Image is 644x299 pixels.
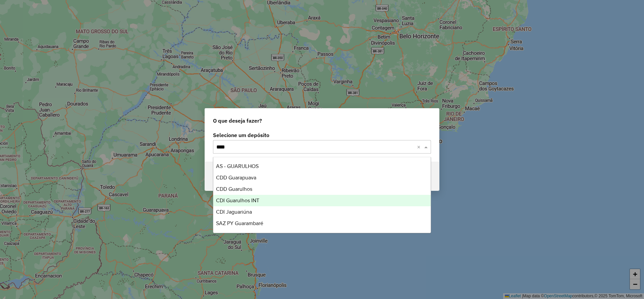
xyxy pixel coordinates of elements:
[213,117,262,125] span: O que deseja fazer?
[216,163,259,169] span: AS - GUARULHOS
[216,220,263,226] span: SAZ PY Guarambaré
[216,209,252,215] span: CDI Jaguariúna
[213,157,431,233] ng-dropdown-panel: Options list
[216,198,259,203] span: CDI Guarulhos INT
[216,186,252,192] span: CDD Guarulhos
[417,143,423,151] span: Clear all
[216,175,256,180] span: CDD Guarapuava
[213,131,431,139] label: Selecione um depósito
